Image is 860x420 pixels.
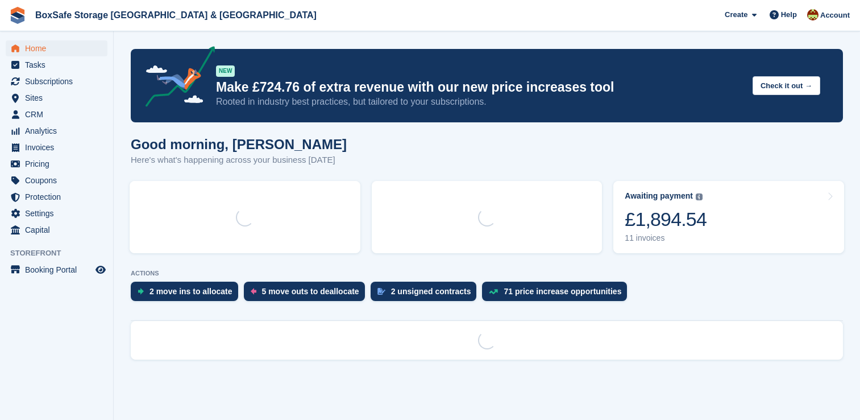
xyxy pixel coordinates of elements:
[136,46,215,111] img: price-adjustments-announcement-icon-8257ccfd72463d97f412b2fc003d46551f7dbcb40ab6d574587a9cd5c0d94...
[6,123,107,139] a: menu
[25,57,93,73] span: Tasks
[216,79,743,96] p: Make £724.76 of extra revenue with our new price increases tool
[753,76,820,95] button: Check it out →
[6,205,107,221] a: menu
[6,172,107,188] a: menu
[6,73,107,89] a: menu
[781,9,797,20] span: Help
[216,96,743,108] p: Rooted in industry best practices, but tailored to your subscriptions.
[25,172,93,188] span: Coupons
[6,189,107,205] a: menu
[25,262,93,278] span: Booking Portal
[216,65,235,77] div: NEW
[131,154,347,167] p: Here's what's happening across your business [DATE]
[138,288,144,295] img: move_ins_to_allocate_icon-fdf77a2bb77ea45bf5b3d319d69a93e2d87916cf1d5bf7949dd705db3b84f3ca.svg
[391,287,471,296] div: 2 unsigned contracts
[625,208,707,231] div: £1,894.54
[25,123,93,139] span: Analytics
[94,263,107,277] a: Preview store
[25,205,93,221] span: Settings
[6,57,107,73] a: menu
[6,222,107,238] a: menu
[10,248,113,259] span: Storefront
[6,139,107,155] a: menu
[725,9,747,20] span: Create
[25,222,93,238] span: Capital
[9,7,26,24] img: stora-icon-8386f47178a22dfd0bd8f6a31ec36ba5ce8667c1dd55bd0f319d3a0aa187defe.svg
[6,262,107,278] a: menu
[25,40,93,56] span: Home
[262,287,359,296] div: 5 move outs to deallocate
[807,9,819,20] img: Kim
[131,270,843,277] p: ACTIONS
[25,90,93,106] span: Sites
[25,189,93,205] span: Protection
[371,282,483,307] a: 2 unsigned contracts
[6,90,107,106] a: menu
[131,137,347,152] h1: Good morning, [PERSON_NAME]
[31,6,321,24] a: BoxSafe Storage [GEOGRAPHIC_DATA] & [GEOGRAPHIC_DATA]
[244,282,371,307] a: 5 move outs to deallocate
[504,287,621,296] div: 71 price increase opportunities
[251,288,256,295] img: move_outs_to_deallocate_icon-f764333ba52eb49d3ac5e1228854f67142a1ed5810a6f6cc68b1a99e826820c5.svg
[25,73,93,89] span: Subscriptions
[489,289,498,294] img: price_increase_opportunities-93ffe204e8149a01c8c9dc8f82e8f89637d9d84a8eef4429ea346261dce0b2c0.svg
[25,139,93,155] span: Invoices
[625,233,707,243] div: 11 invoices
[482,282,633,307] a: 71 price increase opportunities
[377,288,385,295] img: contract_signature_icon-13c848040528278c33f63329250d36e43548de30e8caae1d1a13099fd9432cc5.svg
[149,287,232,296] div: 2 move ins to allocate
[6,40,107,56] a: menu
[6,156,107,172] a: menu
[6,106,107,122] a: menu
[696,193,703,200] img: icon-info-grey-7440780725fd019a000dd9b08b2336e03edf1995a4989e88bcd33f0948082b44.svg
[820,10,850,21] span: Account
[625,191,693,201] div: Awaiting payment
[25,156,93,172] span: Pricing
[25,106,93,122] span: CRM
[613,181,844,253] a: Awaiting payment £1,894.54 11 invoices
[131,282,244,307] a: 2 move ins to allocate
